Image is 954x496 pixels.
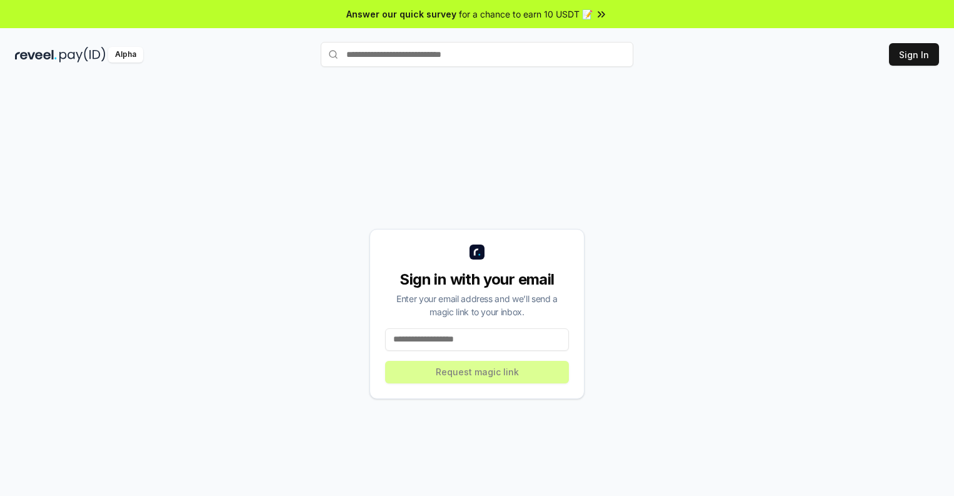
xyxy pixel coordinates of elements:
[15,47,57,63] img: reveel_dark
[346,8,456,21] span: Answer our quick survey
[385,292,569,318] div: Enter your email address and we’ll send a magic link to your inbox.
[459,8,593,21] span: for a chance to earn 10 USDT 📝
[108,47,143,63] div: Alpha
[385,270,569,290] div: Sign in with your email
[59,47,106,63] img: pay_id
[469,245,485,260] img: logo_small
[889,43,939,66] button: Sign In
